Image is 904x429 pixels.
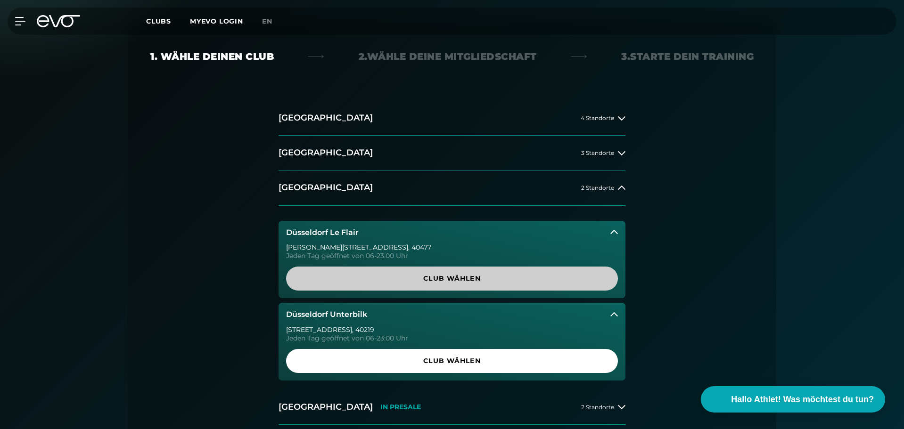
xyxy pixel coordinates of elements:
[146,16,190,25] a: Clubs
[359,50,537,63] div: 2. Wähle deine Mitgliedschaft
[279,303,625,326] button: Düsseldorf Unterbilk
[279,136,625,170] button: [GEOGRAPHIC_DATA]3 Standorte
[279,170,625,205] button: [GEOGRAPHIC_DATA]2 Standorte
[581,404,614,410] span: 2 Standorte
[262,17,272,25] span: en
[621,50,754,63] div: 3. Starte dein Training
[286,349,618,373] a: Club wählen
[286,252,618,259] div: Jeden Tag geöffnet von 06-23:00 Uhr
[380,403,421,411] p: IN PRESALE
[581,185,614,191] span: 2 Standorte
[279,147,373,159] h2: [GEOGRAPHIC_DATA]
[279,221,625,244] button: Düsseldorf Le Flair
[279,401,373,413] h2: [GEOGRAPHIC_DATA]
[190,17,243,25] a: MYEVO LOGIN
[731,393,874,406] span: Hallo Athlet! Was möchtest du tun?
[279,182,373,194] h2: [GEOGRAPHIC_DATA]
[286,228,359,237] h3: Düsseldorf Le Flair
[279,112,373,124] h2: [GEOGRAPHIC_DATA]
[146,17,171,25] span: Clubs
[286,244,618,251] div: [PERSON_NAME][STREET_ADDRESS] , 40477
[581,150,614,156] span: 3 Standorte
[279,101,625,136] button: [GEOGRAPHIC_DATA]4 Standorte
[286,326,618,333] div: [STREET_ADDRESS] , 40219
[309,274,595,283] span: Club wählen
[262,16,284,27] a: en
[279,390,625,425] button: [GEOGRAPHIC_DATA]IN PRESALE2 Standorte
[701,386,885,413] button: Hallo Athlet! Was möchtest du tun?
[150,50,274,63] div: 1. Wähle deinen Club
[286,310,367,319] h3: Düsseldorf Unterbilk
[309,356,595,366] span: Club wählen
[286,335,618,341] div: Jeden Tag geöffnet von 06-23:00 Uhr
[581,115,614,121] span: 4 Standorte
[286,267,618,291] a: Club wählen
